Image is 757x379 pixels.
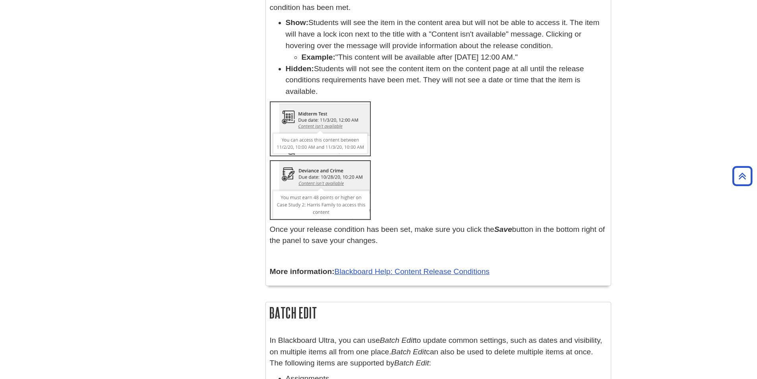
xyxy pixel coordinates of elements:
em: Batch Edit [394,359,429,367]
em: Batch Edit [391,348,426,356]
a: Blackboard Help: Content Release Conditions [335,267,490,276]
strong: Hidden: [286,64,314,73]
li: Students will see the item in the content area but will not be able to access it. The item will h... [286,17,607,63]
a: Back to Top [730,171,755,181]
strong: Show: [286,18,309,27]
p: Once your release condition has been set, make sure you click the button in the bottom right of t... [270,224,607,247]
strong: Example: [302,53,335,61]
h2: Batch Edit [266,302,611,323]
img: Set content visibilty based on student performance [270,160,371,220]
strong: Save [494,225,512,233]
em: Batch Edit [380,336,414,344]
img: Set content visibilty based on date and time [270,101,371,156]
li: Students will not see the content item on the content page at all until the release conditions re... [286,63,607,97]
p: In Blackboard Ultra, you can use to update common settings, such as dates and visibility, on mult... [270,335,607,369]
li: "This content will be available after [DATE] 12:00 AM." [302,52,607,63]
strong: More information: [270,267,335,276]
